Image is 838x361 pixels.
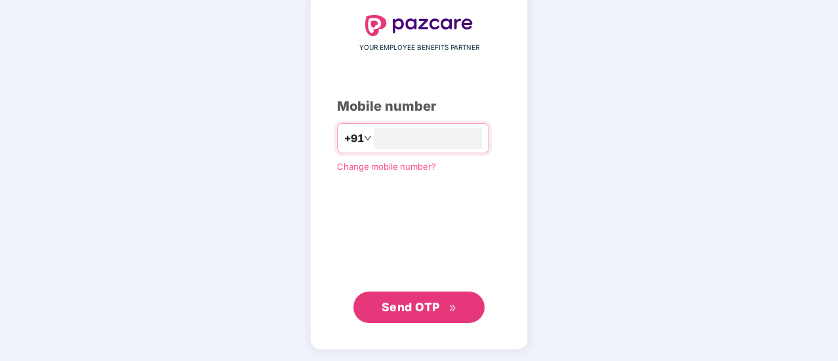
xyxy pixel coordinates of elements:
[337,96,501,117] div: Mobile number
[353,292,485,323] button: Send OTPdouble-right
[359,43,479,53] span: YOUR EMPLOYEE BENEFITS PARTNER
[382,300,440,314] span: Send OTP
[365,15,473,36] img: logo
[449,304,457,313] span: double-right
[344,130,364,147] span: +91
[337,161,436,172] a: Change mobile number?
[364,134,372,142] span: down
